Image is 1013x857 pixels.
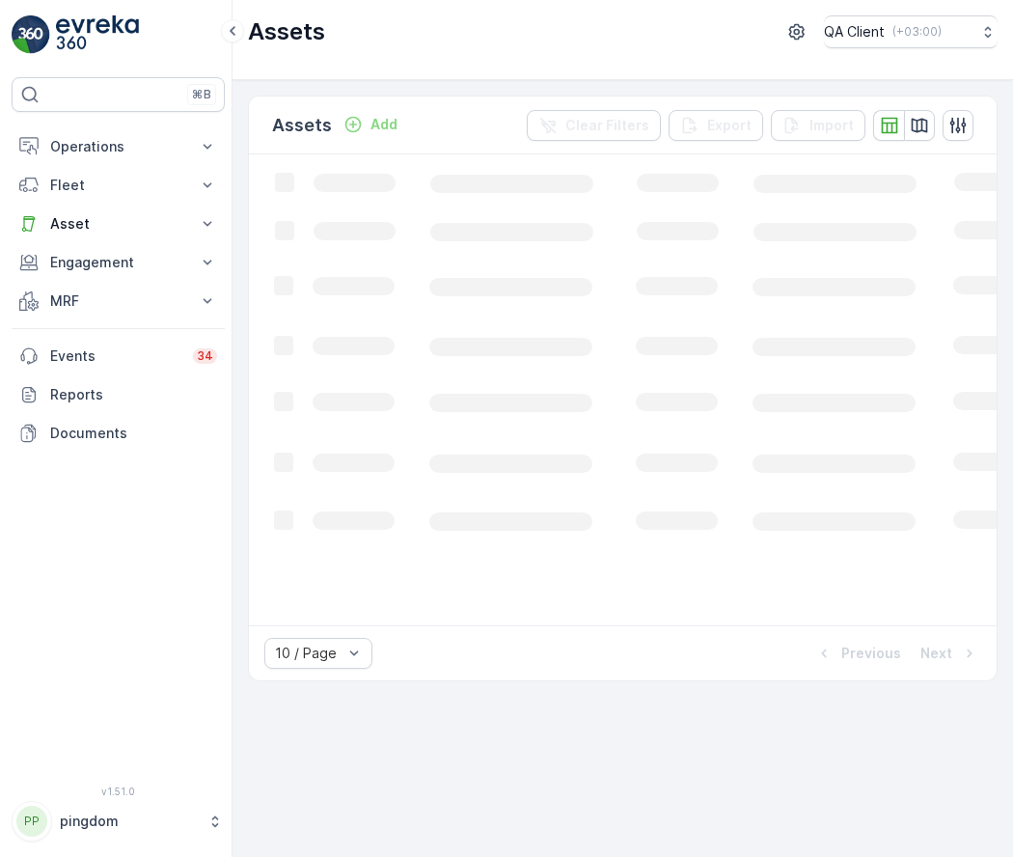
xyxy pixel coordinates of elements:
[841,644,901,663] p: Previous
[920,644,952,663] p: Next
[50,291,186,311] p: MRF
[50,214,186,234] p: Asset
[918,642,981,665] button: Next
[50,346,181,366] p: Events
[771,110,865,141] button: Import
[370,115,397,134] p: Add
[272,112,332,139] p: Assets
[669,110,763,141] button: Export
[12,15,50,54] img: logo
[336,113,405,136] button: Add
[12,127,225,166] button: Operations
[50,176,186,195] p: Fleet
[824,15,998,48] button: QA Client(+03:00)
[12,786,225,797] span: v 1.51.0
[12,801,225,842] button: PPpingdom
[60,812,198,831] p: pingdom
[56,15,139,54] img: logo_light-DOdMpM7g.png
[892,24,942,40] p: ( +03:00 )
[192,87,211,102] p: ⌘B
[50,253,186,272] p: Engagement
[12,205,225,243] button: Asset
[50,424,217,443] p: Documents
[707,116,752,135] p: Export
[12,243,225,282] button: Engagement
[12,166,225,205] button: Fleet
[248,16,325,47] p: Assets
[809,116,854,135] p: Import
[197,348,213,364] p: 34
[12,375,225,414] a: Reports
[16,806,47,837] div: PP
[12,282,225,320] button: MRF
[527,110,661,141] button: Clear Filters
[50,137,186,156] p: Operations
[565,116,649,135] p: Clear Filters
[824,22,885,41] p: QA Client
[12,337,225,375] a: Events34
[12,414,225,453] a: Documents
[50,385,217,404] p: Reports
[812,642,903,665] button: Previous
